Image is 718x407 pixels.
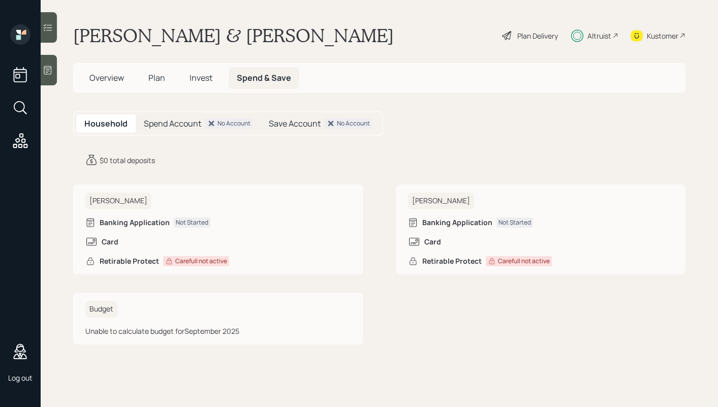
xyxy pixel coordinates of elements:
div: Kustomer [647,30,678,41]
h6: Budget [85,301,117,318]
div: Altruist [587,30,611,41]
div: Not Started [176,218,208,227]
span: Overview [89,72,124,83]
span: Invest [190,72,212,83]
div: Carefull not active [498,257,550,266]
h6: Retirable Protect [100,257,159,266]
div: Carefull not active [175,257,227,266]
div: Log out [8,373,33,383]
h6: Card [102,238,118,246]
div: No Account [337,119,370,128]
div: No Account [217,119,251,128]
span: Plan [148,72,165,83]
h6: Retirable Protect [422,257,482,266]
div: Unable to calculate budget for September 2025 [85,326,351,336]
h6: Banking Application [422,218,492,227]
div: Plan Delivery [517,30,558,41]
h5: Household [84,119,128,129]
h5: Spend Account [144,119,201,129]
h6: [PERSON_NAME] [85,193,151,209]
div: Not Started [498,218,531,227]
div: $0 total deposits [100,155,155,166]
span: Spend & Save [237,72,291,83]
h6: Banking Application [100,218,170,227]
h1: [PERSON_NAME] & [PERSON_NAME] [73,24,394,47]
h5: Save Account [269,119,321,129]
h6: [PERSON_NAME] [408,193,474,209]
h6: Card [424,238,441,246]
